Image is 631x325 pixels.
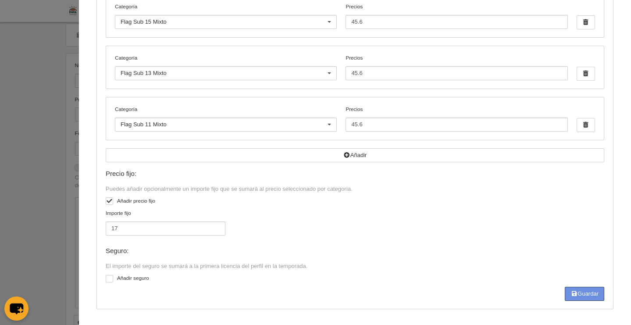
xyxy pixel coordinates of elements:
span: Flag Sub 15 Mixto [121,18,167,25]
input: Importe fijo [106,221,225,236]
div: Precio fijo: [106,170,604,178]
button: Añadir [106,148,604,162]
div: Seguro: [106,247,604,255]
label: Categoría [115,54,337,62]
div: El importe del seguro se sumará a la primera licencia del perfil en la temporada. [106,262,604,270]
input: Precios [346,118,567,132]
label: Precios [346,3,567,29]
label: Categoría [115,105,337,113]
button: chat-button [4,296,29,321]
input: Precios [346,15,567,29]
input: Precios [346,66,567,80]
label: Precios [346,105,567,132]
button: Guardar [565,287,604,301]
label: Precios [346,54,567,80]
label: Categoría [115,3,337,11]
label: Añadir seguro [106,274,604,284]
div: Puedes añadir opcionalmente un importe fijo que se sumará al precio seleccionado por categoría. [106,185,604,193]
label: Añadir precio fijo [106,197,604,207]
label: Importe fijo [106,209,225,236]
span: Flag Sub 11 Mixto [121,121,167,128]
span: Flag Sub 13 Mixto [121,70,167,76]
